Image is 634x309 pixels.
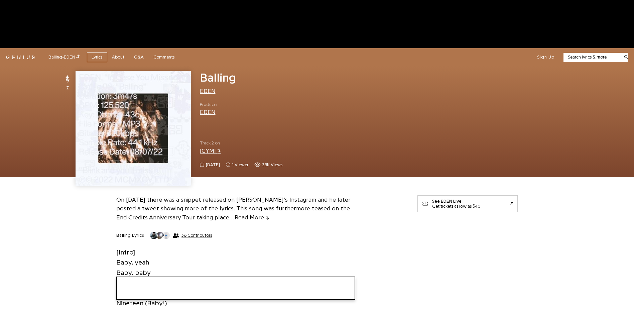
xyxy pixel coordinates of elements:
span: [DATE] [206,162,220,168]
h2: Balling Lyrics [116,232,144,238]
span: Producer [200,101,218,108]
span: Track 2 on [200,140,409,146]
span: 36 Contributors [181,233,212,238]
iframe: Tonefuse player [117,277,355,299]
a: EDEN [200,88,216,94]
input: Search lyrics & more [563,54,620,61]
span: 1 viewer [232,162,248,168]
span: 1 viewer [226,162,248,168]
a: Q&A [129,52,149,63]
a: See EDEN LiveGet tickets as low as $40 [417,195,518,212]
button: 36 Contributors [150,231,212,239]
a: Comments [149,52,179,63]
span: 35,028 views [254,162,282,168]
a: About [107,52,129,63]
span: Balling [200,72,236,84]
div: Get tickets as low as $40 [432,204,481,209]
button: Sign Up [537,54,554,60]
img: Cover art for Balling by EDEN [76,71,191,186]
a: EDEN [200,109,216,115]
span: Read More [235,214,269,220]
div: Balling - EDEN [48,54,80,61]
a: ICYMI [200,148,221,154]
span: 7 [67,85,69,91]
div: See EDEN Live [432,199,481,204]
span: 35K views [262,162,282,168]
a: Lyrics [87,52,107,63]
a: On [DATE] there was a snippet released on [PERSON_NAME]’s Instagram and he later posted a tweet s... [116,197,351,221]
